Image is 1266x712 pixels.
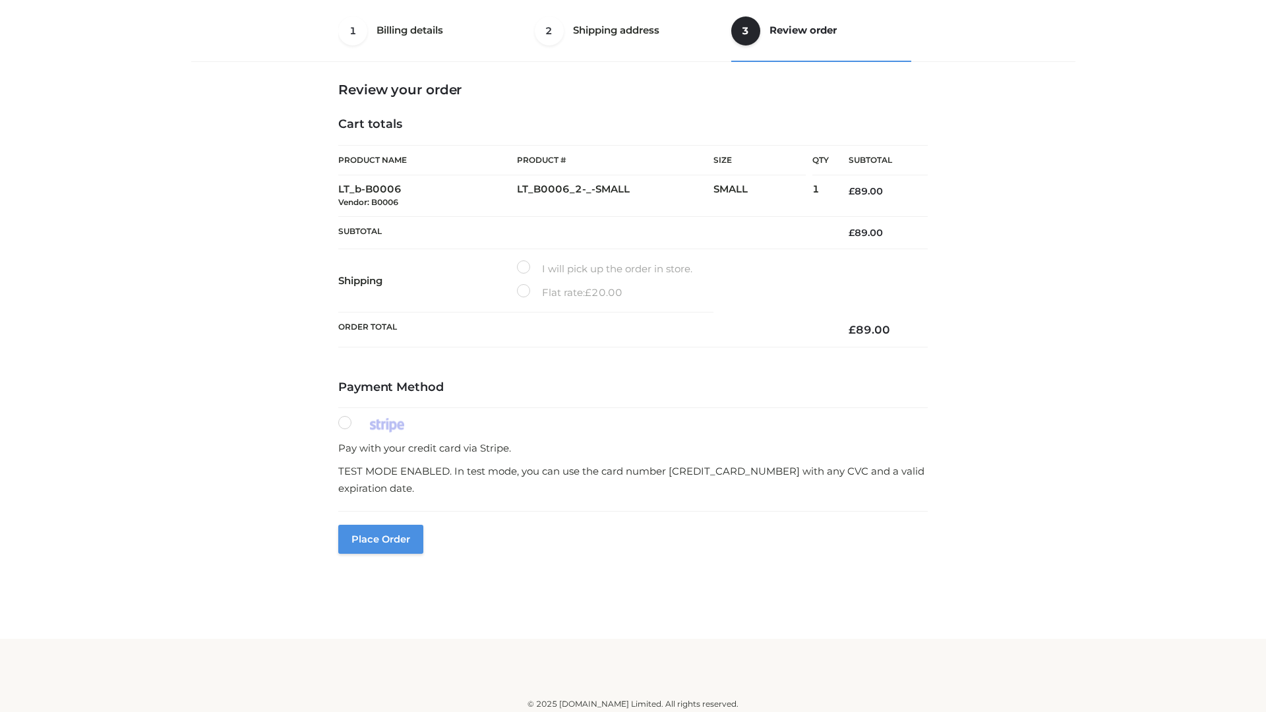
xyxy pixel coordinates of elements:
td: SMALL [713,175,812,217]
th: Qty [812,145,829,175]
span: £ [849,185,855,197]
bdi: 20.00 [585,286,622,299]
td: 1 [812,175,829,217]
th: Order Total [338,312,829,347]
td: LT_b-B0006 [338,175,517,217]
small: Vendor: B0006 [338,197,398,207]
th: Product # [517,145,713,175]
span: £ [585,286,591,299]
button: Place order [338,525,423,554]
div: © 2025 [DOMAIN_NAME] Limited. All rights reserved. [196,697,1070,711]
bdi: 89.00 [849,323,890,336]
th: Subtotal [338,216,829,249]
td: LT_B0006_2-_-SMALL [517,175,713,217]
th: Shipping [338,249,517,312]
h3: Review your order [338,82,928,98]
bdi: 89.00 [849,227,883,239]
th: Product Name [338,145,517,175]
label: Flat rate: [517,284,622,301]
h4: Payment Method [338,380,928,395]
p: TEST MODE ENABLED. In test mode, you can use the card number [CREDIT_CARD_NUMBER] with any CVC an... [338,463,928,496]
p: Pay with your credit card via Stripe. [338,440,928,457]
th: Size [713,146,806,175]
span: £ [849,227,855,239]
span: £ [849,323,856,336]
h4: Cart totals [338,117,928,132]
th: Subtotal [829,146,928,175]
label: I will pick up the order in store. [517,260,692,278]
bdi: 89.00 [849,185,883,197]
